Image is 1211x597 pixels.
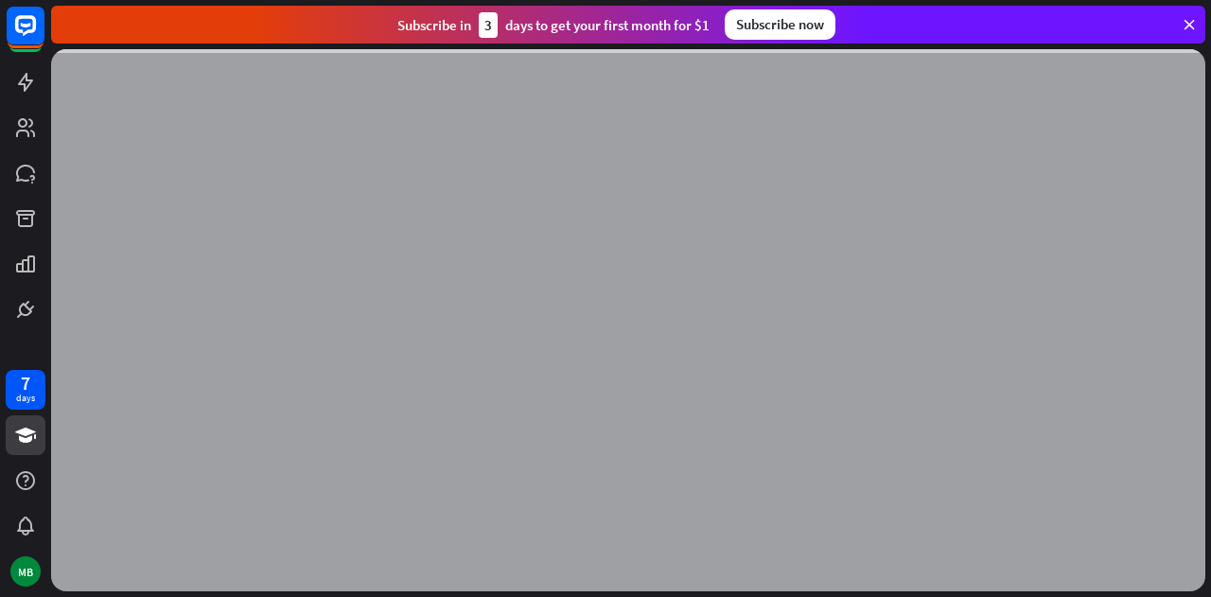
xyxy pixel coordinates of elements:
[725,9,835,40] div: Subscribe now
[479,12,498,38] div: 3
[16,392,35,405] div: days
[6,370,45,410] a: 7 days
[397,12,710,38] div: Subscribe in days to get your first month for $1
[21,375,30,392] div: 7
[10,556,41,587] div: MB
